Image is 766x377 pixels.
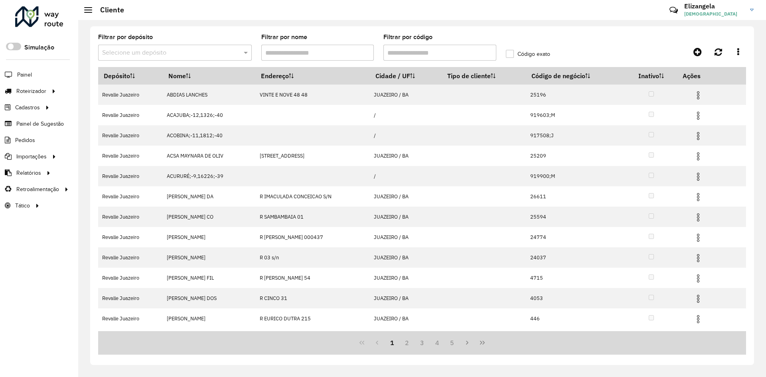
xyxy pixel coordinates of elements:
td: JUAZEIRO / BA [370,227,442,247]
td: R [PERSON_NAME] 54 [255,268,370,288]
span: Importações [16,152,47,161]
button: Last Page [475,335,490,350]
td: R [PERSON_NAME] 000437 [255,227,370,247]
span: Relatórios [16,169,41,177]
td: [PERSON_NAME] DOS [163,288,255,308]
td: JUAZEIRO / BA [370,288,442,308]
label: Filtrar por depósito [98,32,153,42]
td: Revalle Juazeiro [98,85,163,105]
td: Revalle Juazeiro [98,288,163,308]
button: 5 [445,335,460,350]
td: JUAZEIRO / BA [370,207,442,227]
th: Código de negócio [526,67,626,85]
td: ACOBINA;-11,1812;-40 [163,125,255,146]
button: 3 [415,335,430,350]
td: 24037 [526,247,626,268]
td: ACURURÉ;-9,16226;-39 [163,166,255,186]
th: Inativo [625,67,677,85]
td: [PERSON_NAME] FIL [163,268,255,288]
td: 4715 [526,268,626,288]
button: 1 [385,335,400,350]
td: 25196 [526,85,626,105]
td: / [370,105,442,125]
td: / [370,125,442,146]
td: 917508;J [526,125,626,146]
td: [STREET_ADDRESS] [255,146,370,166]
td: JUAZEIRO / BA [370,308,442,329]
h3: Elizangela [684,2,744,10]
td: 4053 [526,288,626,308]
button: Next Page [460,335,475,350]
th: Cidade / UF [370,67,442,85]
span: [DEMOGRAPHIC_DATA] [684,10,744,18]
span: Painel [17,71,32,79]
td: Revalle Juazeiro [98,186,163,207]
span: Tático [15,201,30,210]
td: Revalle Juazeiro [98,247,163,268]
td: / [370,166,442,186]
td: Revalle Juazeiro [98,125,163,146]
td: JUAZEIRO / BA [370,85,442,105]
td: ACAJUBA;-12,1326;-40 [163,105,255,125]
span: Pedidos [15,136,35,144]
td: R CINCO 31 [255,288,370,308]
h2: Cliente [92,6,124,14]
th: Depósito [98,67,163,85]
td: ACSA MAYNARA DE OLIV [163,146,255,166]
td: [PERSON_NAME] DA [163,186,255,207]
th: Tipo de cliente [442,67,526,85]
td: Revalle Juazeiro [98,308,163,329]
td: R 03 s/n [255,247,370,268]
td: Revalle Juazeiro [98,166,163,186]
td: VINTE E NOVE 48 48 [255,85,370,105]
td: R SAMBAMBAIA 01 [255,207,370,227]
span: Retroalimentação [16,185,59,193]
td: JUAZEIRO / BA [370,146,442,166]
td: ABDIAS LANCHES [163,85,255,105]
th: Endereço [255,67,370,85]
span: Painel de Sugestão [16,120,64,128]
td: R IMACULADA CONCEICAO S/N [255,186,370,207]
button: 4 [430,335,445,350]
a: Contato Rápido [665,2,682,19]
td: 919603;M [526,105,626,125]
td: Revalle Juazeiro [98,146,163,166]
td: Revalle Juazeiro [98,207,163,227]
span: Roteirizador [16,87,46,95]
button: 2 [399,335,415,350]
label: Código exato [506,50,550,58]
label: Filtrar por código [383,32,432,42]
td: R EURICO DUTRA 215 [255,308,370,329]
td: [PERSON_NAME] [163,247,255,268]
label: Simulação [24,43,54,52]
label: Filtrar por nome [261,32,307,42]
td: 24774 [526,227,626,247]
td: 919900;M [526,166,626,186]
td: 26611 [526,186,626,207]
td: Revalle Juazeiro [98,105,163,125]
td: [PERSON_NAME] [163,308,255,329]
td: [PERSON_NAME] [163,227,255,247]
td: JUAZEIRO / BA [370,247,442,268]
td: 25594 [526,207,626,227]
td: 446 [526,308,626,329]
td: Revalle Juazeiro [98,227,163,247]
td: JUAZEIRO / BA [370,268,442,288]
span: Cadastros [15,103,40,112]
th: Nome [163,67,255,85]
td: JUAZEIRO / BA [370,186,442,207]
td: Revalle Juazeiro [98,268,163,288]
td: 25209 [526,146,626,166]
td: [PERSON_NAME] CO [163,207,255,227]
th: Ações [677,67,725,84]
